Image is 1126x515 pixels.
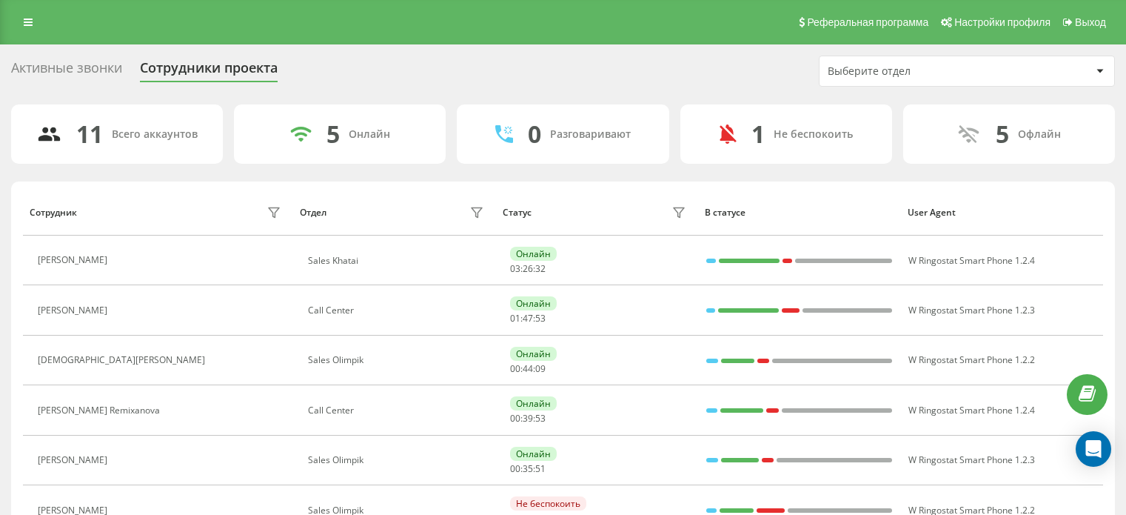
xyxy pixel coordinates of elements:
[523,312,533,325] span: 47
[76,120,103,148] div: 11
[705,207,894,218] div: В статусе
[112,128,198,141] div: Всего аккаунтов
[510,447,557,461] div: Онлайн
[528,120,541,148] div: 0
[140,60,278,83] div: Сотрудники проекта
[1018,128,1061,141] div: Офлайн
[11,60,122,83] div: Активные звонки
[908,207,1096,218] div: User Agent
[510,247,557,261] div: Онлайн
[30,207,77,218] div: Сотрудник
[807,16,928,28] span: Реферальная программа
[535,262,546,275] span: 32
[510,396,557,411] div: Онлайн
[503,207,532,218] div: Статус
[308,405,488,416] div: Call Center
[308,305,488,316] div: Call Center
[510,413,546,424] div: : :
[535,362,546,375] span: 09
[523,262,533,275] span: 26
[38,355,209,365] div: [DEMOGRAPHIC_DATA][PERSON_NAME]
[510,496,586,511] div: Не беспокоить
[535,462,546,475] span: 51
[308,455,488,465] div: Sales Olimpik
[523,362,533,375] span: 44
[908,254,1035,267] span: W Ringostat Smart Phone 1.2.4
[510,364,546,374] div: : :
[908,304,1035,316] span: W Ringostat Smart Phone 1.2.3
[510,264,546,274] div: : :
[510,412,520,425] span: 00
[349,128,390,141] div: Онлайн
[308,256,488,266] div: Sales Khatai
[38,405,164,416] div: [PERSON_NAME] Remixanova
[535,412,546,425] span: 53
[510,347,557,361] div: Онлайн
[38,455,111,465] div: [PERSON_NAME]
[38,305,111,316] div: [PERSON_NAME]
[523,412,533,425] span: 39
[828,65,1005,78] div: Выберите отдел
[954,16,1050,28] span: Настройки профиля
[774,128,853,141] div: Не беспокоить
[996,120,1009,148] div: 5
[523,462,533,475] span: 35
[550,128,631,141] div: Разговаривают
[510,313,546,324] div: : :
[908,453,1035,466] span: W Ringostat Smart Phone 1.2.3
[1075,16,1106,28] span: Выход
[326,120,340,148] div: 5
[300,207,326,218] div: Отдел
[510,312,520,325] span: 01
[908,353,1035,366] span: W Ringostat Smart Phone 1.2.2
[308,355,488,365] div: Sales Olimpik
[510,262,520,275] span: 03
[510,362,520,375] span: 00
[38,255,111,265] div: [PERSON_NAME]
[1076,431,1111,467] div: Open Intercom Messenger
[510,462,520,475] span: 00
[751,120,765,148] div: 1
[908,404,1035,416] span: W Ringostat Smart Phone 1.2.4
[510,464,546,474] div: : :
[510,296,557,310] div: Онлайн
[535,312,546,325] span: 53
